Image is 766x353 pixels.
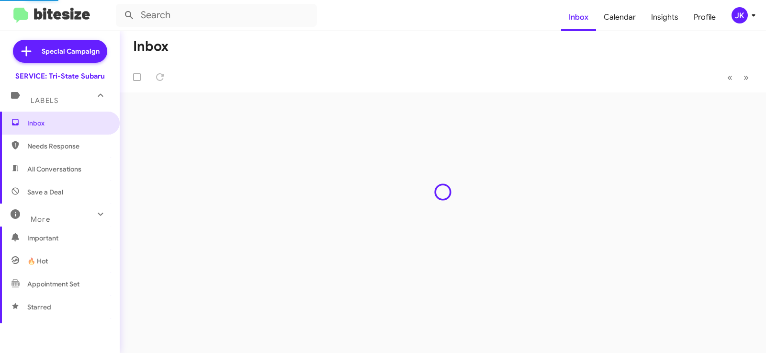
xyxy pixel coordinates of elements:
a: Insights [643,3,686,31]
span: Special Campaign [42,46,100,56]
button: Previous [721,68,738,87]
button: Next [738,68,755,87]
div: JK [732,7,748,23]
a: Profile [686,3,723,31]
span: 🔥 Hot [27,256,48,266]
span: Needs Response [27,141,109,151]
span: All Conversations [27,164,81,174]
input: Search [116,4,317,27]
span: « [727,71,732,83]
a: Calendar [596,3,643,31]
button: JK [723,7,755,23]
div: SERVICE: Tri-State Subaru [15,71,105,81]
span: Inbox [27,118,109,128]
h1: Inbox [133,39,169,54]
a: Special Campaign [13,40,107,63]
span: Labels [31,96,58,105]
nav: Page navigation example [722,68,755,87]
span: Starred [27,302,51,312]
span: » [743,71,749,83]
a: Inbox [561,3,596,31]
span: More [31,215,50,224]
span: Appointment Set [27,279,79,289]
span: Important [27,233,109,243]
span: Save a Deal [27,187,63,197]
